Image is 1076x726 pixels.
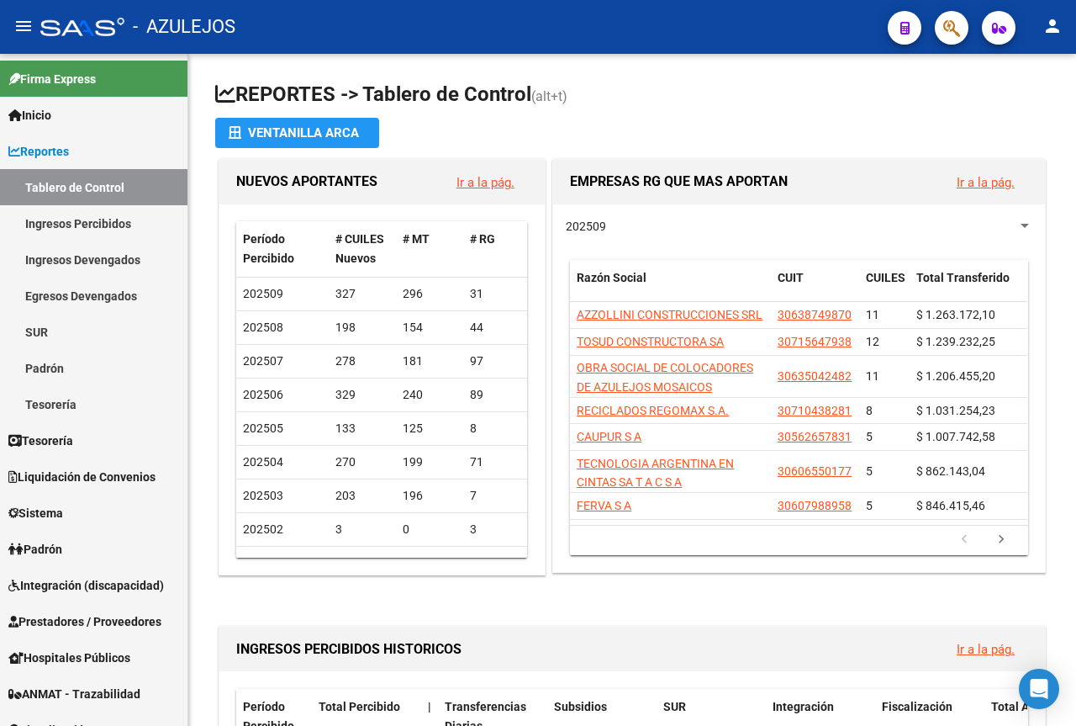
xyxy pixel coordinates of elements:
span: $ 1.263.172,10 [916,308,995,321]
span: TOSUD CONSTRUCTORA SA [577,335,724,348]
span: Reportes [8,142,69,161]
span: SUR [663,700,686,713]
div: 8 [470,419,524,438]
div: 0 [403,520,456,539]
div: 133 [335,419,389,438]
span: (alt+t) [531,88,567,104]
span: 202509 [243,287,283,300]
a: Ir a la pág. [957,642,1015,657]
span: 202506 [243,388,283,401]
span: 11 [866,308,879,321]
div: 31 [470,284,524,304]
button: Ir a la pág. [443,167,528,198]
div: 3 [335,554,389,573]
span: OBRA SOCIAL DE COLOCADORES DE AZULEJOS MOSAICOS GRANITEROS LUSTRADORES Y POCELA [577,361,753,432]
span: Liquidación de Convenios [8,468,156,486]
span: TECNOLOGIA ARGENTINA EN CINTAS SA T A C S A [577,457,734,490]
span: Hospitales Públicos [8,649,130,667]
span: 30607988958 [778,499,852,512]
span: 11 [866,369,879,383]
span: EMPRESAS RG QUE MAS APORTAN [570,173,788,189]
span: 5 [866,499,873,512]
div: 7 [470,486,524,506]
span: 5 [866,464,873,478]
span: 30635042482 [778,369,852,383]
datatable-header-cell: Período Percibido [236,221,329,277]
span: RECICLADOS REGOMAX S.A. [577,404,729,417]
span: 202501 [243,556,283,570]
div: 296 [403,284,456,304]
span: 8 [866,404,873,417]
span: 12 [866,335,879,348]
button: Ir a la pág. [943,167,1028,198]
div: 154 [403,318,456,337]
span: Fiscalización [882,700,952,713]
div: 198 [335,318,389,337]
a: go to next page [985,531,1017,549]
span: 202503 [243,489,283,502]
span: # RG [470,232,495,246]
span: $ 1.239.232,25 [916,335,995,348]
datatable-header-cell: Razón Social [570,260,771,315]
a: Ir a la pág. [456,175,514,190]
span: Subsidios [554,700,607,713]
span: $ 846.415,46 [916,499,985,512]
span: # CUILES Nuevos [335,232,384,265]
div: 240 [403,385,456,405]
div: Ventanilla ARCA [229,118,366,148]
span: 30562657831 [778,430,852,443]
div: 278 [335,352,389,371]
datatable-header-cell: # CUILES Nuevos [329,221,396,277]
span: Integración [773,700,834,713]
a: Ir a la pág. [957,175,1015,190]
span: 202508 [243,321,283,334]
span: $ 862.143,04 [916,464,985,478]
span: FERVA S A [577,499,631,512]
div: 89 [470,385,524,405]
span: Prestadores / Proveedores [8,612,161,631]
datatable-header-cell: # MT [396,221,463,277]
div: 270 [335,453,389,472]
span: CUIT [778,271,804,284]
span: Sistema [8,504,63,522]
span: 202504 [243,455,283,469]
span: 30638749870 [778,308,852,321]
span: Padrón [8,540,62,559]
div: 327 [335,284,389,304]
div: 44 [470,318,524,337]
div: 0 [403,554,456,573]
span: Inicio [8,106,51,125]
span: # MT [403,232,430,246]
div: 329 [335,385,389,405]
span: CAUPUR S A [577,430,641,443]
span: Total Percibido [319,700,400,713]
span: $ 1.206.455,20 [916,369,995,383]
span: Total Transferido [916,271,1010,284]
div: Open Intercom Messenger [1019,669,1059,709]
span: Tesorería [8,432,73,450]
span: $ 1.007.742,58 [916,430,995,443]
mat-icon: menu [13,16,34,36]
button: Ventanilla ARCA [215,118,379,148]
div: 3 [470,554,524,573]
a: go to previous page [948,531,980,549]
span: $ 1.031.254,23 [916,404,995,417]
div: 203 [335,486,389,506]
span: 202505 [243,421,283,435]
h1: REPORTES -> Tablero de Control [215,81,1049,110]
datatable-header-cell: CUILES [859,260,910,315]
span: Razón Social [577,271,646,284]
span: INGRESOS PERCIBIDOS HISTORICOS [236,641,462,657]
mat-icon: person [1042,16,1063,36]
span: NUEVOS APORTANTES [236,173,377,189]
datatable-header-cell: # RG [463,221,530,277]
div: 71 [470,453,524,472]
div: 3 [335,520,389,539]
div: 97 [470,352,524,371]
span: Integración (discapacidad) [8,576,164,595]
span: 30710438281 [778,404,852,417]
div: 199 [403,453,456,472]
div: 196 [403,486,456,506]
span: 5 [866,430,873,443]
span: 30606550177 [778,464,852,478]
